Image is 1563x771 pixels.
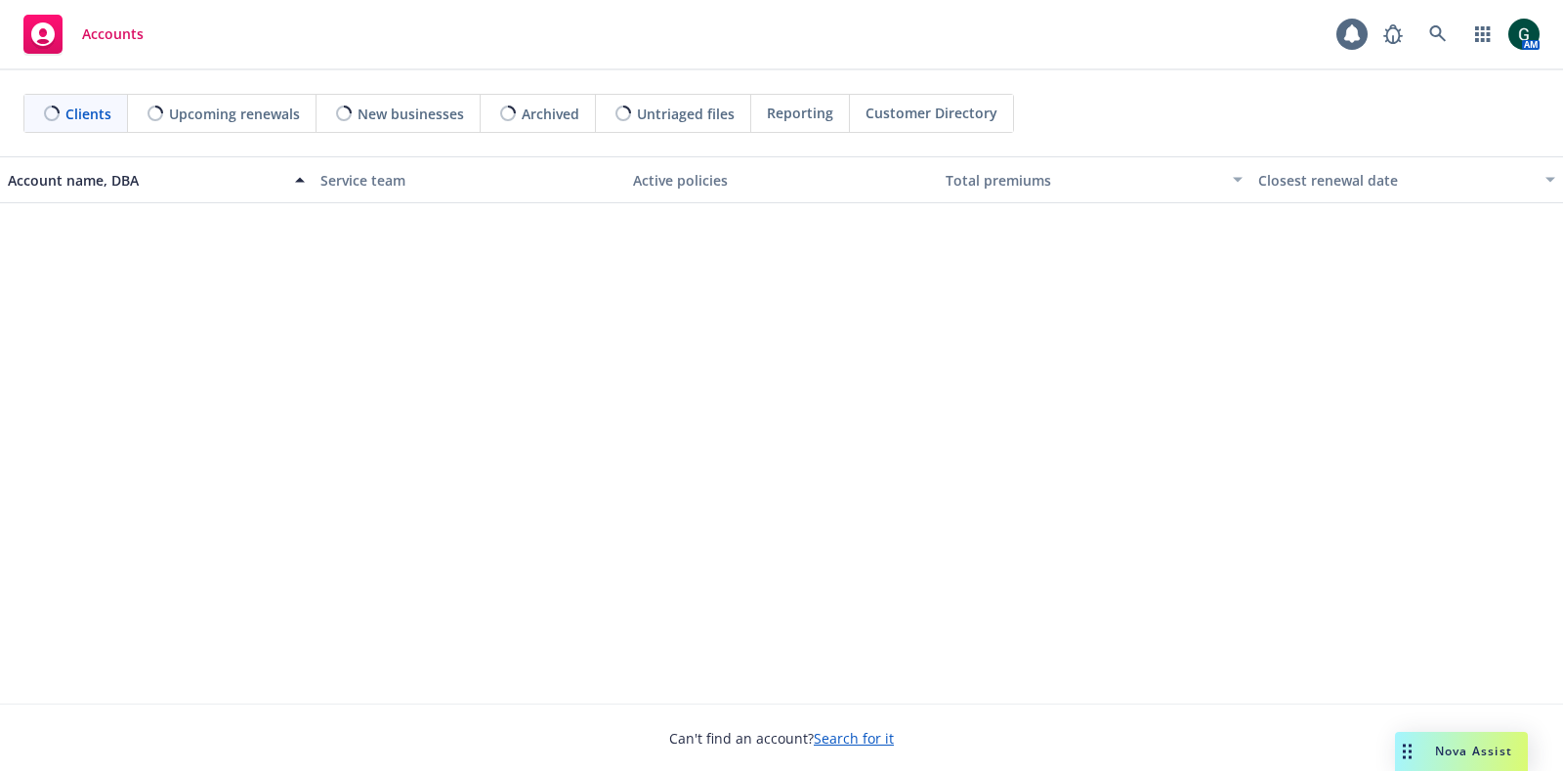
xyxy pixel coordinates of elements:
span: Nova Assist [1435,743,1512,759]
button: Service team [313,156,625,203]
a: Switch app [1463,15,1502,54]
button: Closest renewal date [1250,156,1563,203]
a: Search for it [814,729,894,748]
div: Active policies [633,170,930,191]
button: Active policies [625,156,938,203]
span: Accounts [82,26,144,42]
div: Account name, DBA [8,170,283,191]
span: Untriaged files [637,104,735,124]
a: Accounts [16,7,151,62]
a: Report a Bug [1373,15,1413,54]
div: Closest renewal date [1258,170,1534,191]
span: Clients [65,104,111,124]
span: Archived [522,104,579,124]
button: Total premiums [938,156,1250,203]
div: Total premiums [946,170,1221,191]
span: New businesses [358,104,464,124]
div: Drag to move [1395,732,1419,771]
span: Customer Directory [866,103,997,123]
img: photo [1508,19,1540,50]
span: Reporting [767,103,833,123]
div: Service team [320,170,617,191]
button: Nova Assist [1395,732,1528,771]
a: Search [1418,15,1457,54]
span: Can't find an account? [669,728,894,749]
span: Upcoming renewals [169,104,300,124]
